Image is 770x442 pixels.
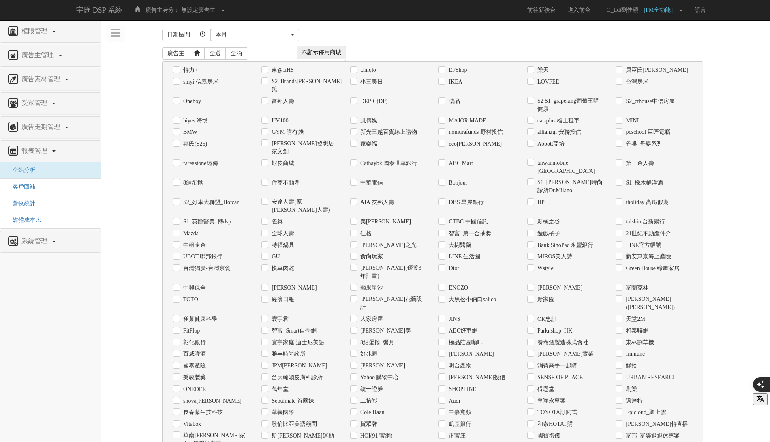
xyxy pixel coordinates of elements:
label: 富蘭克林 [624,284,648,292]
label: 刷樂 [624,385,637,393]
label: [PERSON_NAME]實業 [535,350,594,358]
div: 本月 [216,31,289,39]
label: Wstyle [535,264,554,272]
span: 系統管理 [19,238,51,245]
label: [PERSON_NAME]之光 [358,241,417,249]
label: 雀巢_母嬰系列 [624,140,663,148]
label: 消費高手一起購 [535,362,577,370]
label: 和泰聯網 [624,327,648,335]
label: 歌倫比亞美語顧問 [269,420,317,428]
label: EFShop [447,66,467,74]
label: Green House 綠屋家居 [624,264,680,272]
a: 權限管理 [6,25,94,38]
label: 經濟日報 [269,296,294,304]
span: 權限管理 [19,28,51,34]
label: 皇翔永寧案 [535,397,566,405]
label: 大樹醫藥 [447,241,471,249]
label: 智富_第一金抽獎 [447,230,491,238]
label: Epicloud_聚上雲 [624,408,666,416]
label: 21世紀不動產仲介 [624,230,671,238]
label: 台灣房屋 [624,78,648,86]
label: GU [269,253,280,261]
label: JPM[PERSON_NAME] [269,362,327,370]
label: 蝦皮商城 [269,159,294,167]
label: DEPIC(DP) [358,97,388,105]
label: 國寶禮儀 [535,432,560,440]
span: O_Edi劉佳穎 [603,7,643,13]
button: 本月 [210,29,299,41]
label: S1_[PERSON_NAME]時尚診所Dr.Milano [535,178,604,195]
label: OK忠訓 [535,315,557,323]
a: 系統管理 [6,235,94,248]
label: 邁達特 [624,397,643,405]
label: Dior [447,264,459,272]
label: UBOT 聯邦銀行 [181,253,222,261]
label: 極品莊園咖啡 [447,339,483,347]
a: 客戶回補 [6,184,35,190]
label: 鮮拾 [624,362,637,370]
span: 廣告主管理 [19,51,58,58]
label: 中華電信 [358,179,383,187]
label: [PERSON_NAME]特直播 [624,420,688,428]
label: 惠氏(S26) [181,140,207,148]
label: 大黑松小倆口salico [447,296,496,304]
label: fareastone遠傳 [181,159,218,167]
label: 得恩堂 [535,385,554,393]
a: 廣告素材管理 [6,73,94,86]
label: 寰宇君 [269,315,289,323]
label: Immune [624,350,645,358]
label: 全球人壽 [269,230,294,238]
span: 廣告素材管理 [19,75,64,82]
label: IKEA [447,78,462,86]
span: 全站分析 [6,167,35,173]
a: 廣告走期管理 [6,121,94,134]
label: taiwanmobile [GEOGRAPHIC_DATA] [535,159,604,175]
label: 雅丰時尚診所 [269,350,306,358]
label: eco[PERSON_NAME] [447,140,502,148]
label: 斯[PERSON_NAME]運動 [269,432,334,440]
label: [PERSON_NAME] [447,350,494,358]
label: 東林割草機 [624,339,654,347]
a: 報表管理 [6,145,94,158]
label: 中嘉寬頻 [447,408,471,416]
label: 樂敦製藥 [181,373,206,382]
label: 長春藤生技科技 [181,408,223,416]
label: 雀巢 [269,218,283,226]
label: 新楓之谷 [535,218,560,226]
label: ABC好車網 [447,327,477,335]
label: 華義國際 [269,408,294,416]
label: UV100 [269,117,288,125]
label: JINS [447,315,460,323]
label: 特力+ [181,66,198,74]
label: 國泰產險 [181,362,206,370]
label: 凱基銀行 [447,420,471,428]
label: 新安東京海上產險 [624,253,671,261]
label: 住商不動產 [269,179,300,187]
label: [PERSON_NAME] [269,284,317,292]
label: S2_Brands[PERSON_NAME]氏 [269,77,338,94]
label: hiyes 海悅 [181,117,208,125]
label: 美[PERSON_NAME] [358,218,411,226]
label: Yahoo 購物中心 [358,373,399,382]
label: 小三美日 [358,78,383,86]
label: 安達人壽(原[PERSON_NAME]人壽) [269,198,338,214]
label: [PERSON_NAME]美 [358,327,411,335]
label: MINI [624,117,639,125]
label: ONEDER [181,385,206,393]
label: LOVFEE [535,78,559,86]
label: Mazda [181,230,199,238]
label: 統一證券 [358,385,383,393]
span: 媒體成本比 [6,217,41,223]
label: 屈臣氏[PERSON_NAME] [624,66,688,74]
label: taishin 台新銀行 [624,218,665,226]
label: S1_英爵醫美_轉dsp [181,218,231,226]
label: 食尚玩家 [358,253,383,261]
label: [PERSON_NAME]發想居家文創 [269,139,338,156]
label: GYM 購有錢 [269,128,303,136]
label: tholiday 高鐵假期 [624,198,668,206]
label: HOI(91 官網) [358,432,393,440]
label: 好兆頭 [358,350,377,358]
label: Oneboy [181,97,201,105]
span: 受眾管理 [19,99,51,106]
